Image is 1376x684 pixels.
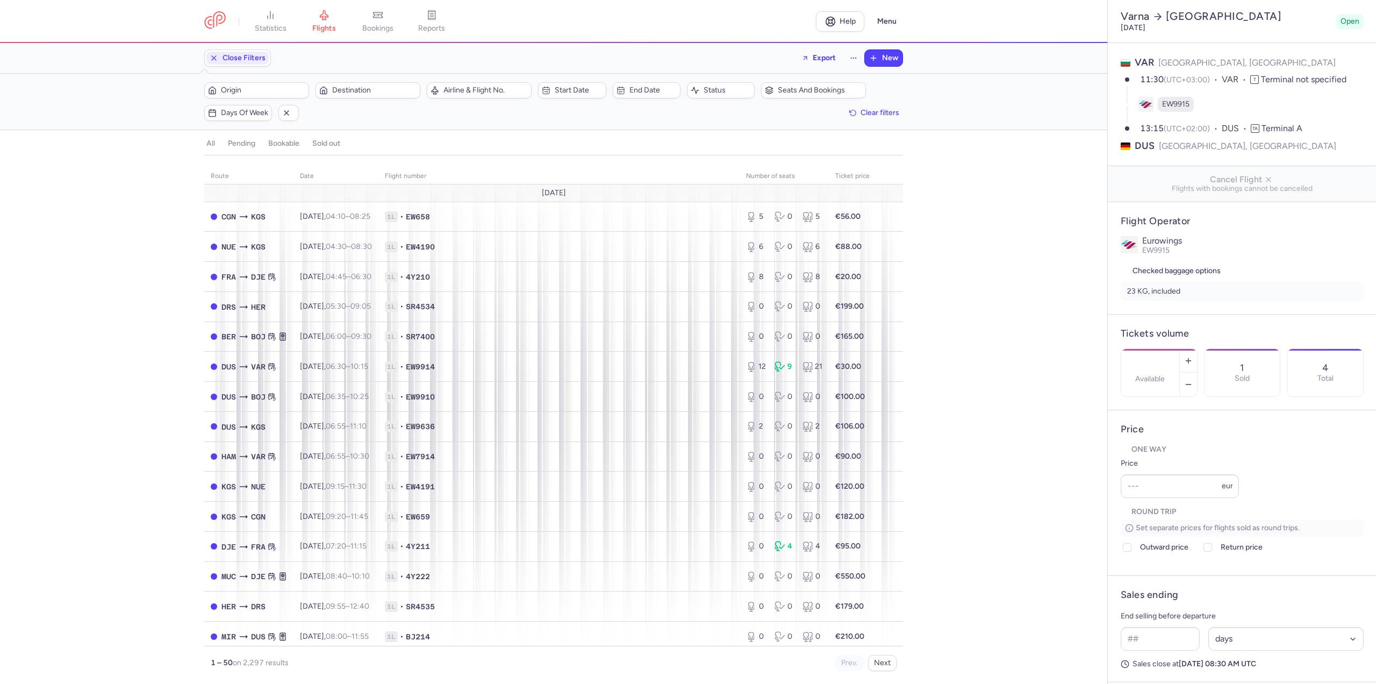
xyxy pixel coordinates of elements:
strong: €88.00 [835,242,862,251]
span: – [326,242,372,251]
strong: €30.00 [835,362,861,371]
div: 0 [746,451,766,462]
time: 11:15 [350,541,367,551]
div: 0 [802,631,822,642]
span: [DATE], [300,452,369,461]
input: Outward price [1123,543,1131,552]
strong: €20.00 [835,272,861,281]
span: 1L [385,241,398,252]
span: • [400,331,404,342]
figure: EW airline logo [1138,97,1153,112]
h4: sold out [312,139,340,148]
span: VAR [1222,74,1250,86]
span: TA [1251,124,1259,133]
span: • [400,272,404,282]
span: 4Y211 [406,541,430,552]
span: BER [221,331,236,343]
div: 8 [802,272,822,282]
p: One way [1121,444,1364,455]
h4: pending [228,139,255,148]
span: MIR [221,631,236,643]
span: statistics [255,24,286,33]
button: Origin [204,82,309,98]
span: – [326,632,369,641]
span: • [400,301,404,312]
strong: €56.00 [835,212,861,221]
span: [DATE] [542,189,566,197]
div: 0 [746,391,766,402]
button: Destination [316,82,420,98]
label: Price [1121,457,1239,470]
strong: €106.00 [835,422,864,431]
span: 1L [385,211,398,222]
span: 1L [385,481,398,492]
span: VAR [251,361,266,373]
span: 1L [385,511,398,522]
span: [DATE], [300,392,369,401]
a: CitizenPlane red outlined logo [204,11,226,31]
div: 0 [746,481,766,492]
strong: €179.00 [835,602,864,611]
strong: €120.00 [835,482,864,491]
span: – [326,302,371,311]
span: DUS [251,631,266,643]
h2: Varna [GEOGRAPHIC_DATA] [1121,10,1332,23]
span: Flights with bookings cannot be cancelled [1116,184,1368,193]
time: 04:30 [326,242,347,251]
span: [DATE], [300,362,368,371]
span: Terminal A [1262,123,1302,133]
div: 9 [775,361,794,372]
time: 11:30 [1140,74,1164,84]
span: – [326,482,367,491]
time: 04:45 [326,272,347,281]
time: 05:30 [326,302,346,311]
div: 0 [802,481,822,492]
strong: 1 – 50 [211,658,233,667]
span: Close Filters [223,54,266,62]
span: [DATE], [300,572,370,581]
strong: €550.00 [835,572,865,581]
button: Seats and bookings [761,82,866,98]
time: 11:45 [350,512,368,521]
span: 1L [385,571,398,582]
th: Flight number [378,168,740,184]
span: SR7400 [406,331,435,342]
p: 4 [1322,362,1328,373]
div: 5 [802,211,822,222]
span: EW9636 [406,421,435,432]
strong: €90.00 [835,452,861,461]
time: 09:20 [326,512,346,521]
span: flights [312,24,336,33]
span: [DATE], [300,212,370,221]
span: [DATE], [300,422,367,431]
time: 12:40 [350,602,369,611]
th: route [204,168,293,184]
span: DUS [221,391,236,403]
span: • [400,391,404,402]
span: 1L [385,361,398,372]
span: • [400,361,404,372]
div: 0 [802,511,822,522]
div: 0 [775,631,794,642]
img: Eurowings logo [1121,236,1138,253]
a: Help [816,11,864,32]
time: 08:40 [326,572,347,581]
button: Prev. [835,655,864,671]
button: Status [687,82,755,98]
span: Export [813,54,836,62]
span: Help [840,17,856,25]
span: – [326,602,369,611]
span: • [400,211,404,222]
span: Terminal not specified [1261,74,1346,84]
span: 1L [385,301,398,312]
label: Available [1135,375,1165,383]
th: date [293,168,378,184]
span: [DATE], [300,541,367,551]
span: (UTC+03:00) [1164,75,1210,84]
span: 1L [385,601,398,612]
span: Cancel Flight [1116,175,1368,184]
time: 09:55 [326,602,346,611]
span: 1L [385,421,398,432]
span: Clear filters [861,109,899,117]
div: 5 [746,211,766,222]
